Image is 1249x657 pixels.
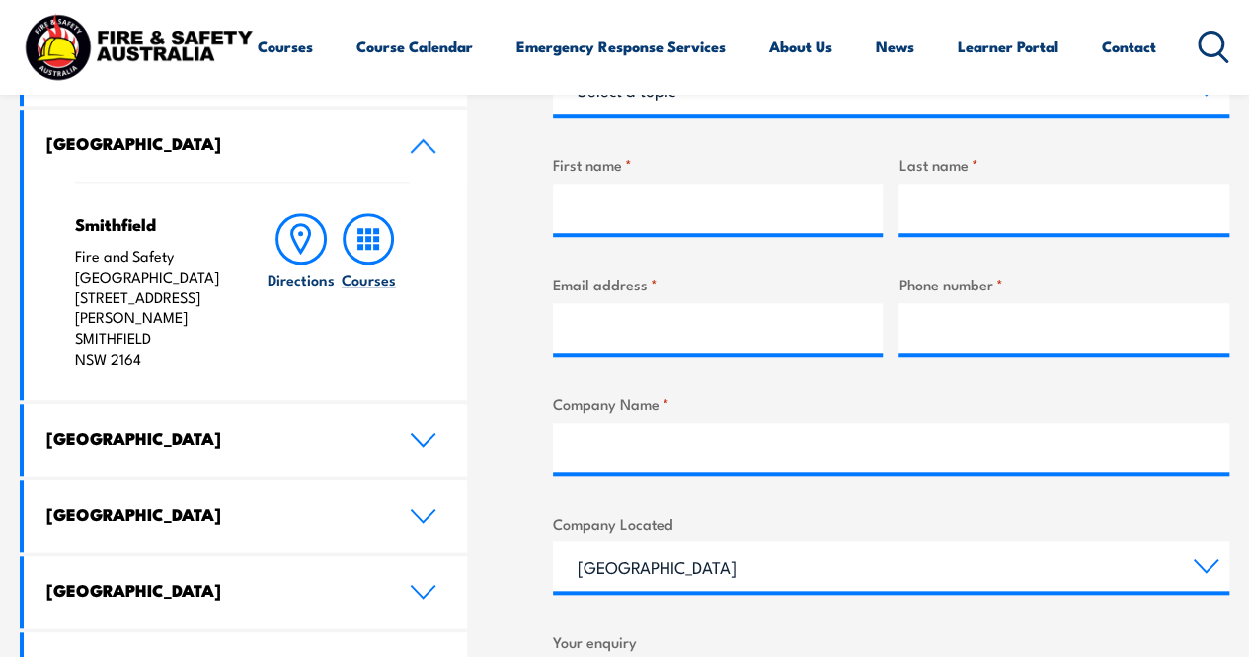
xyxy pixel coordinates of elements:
a: Contact [1102,23,1156,70]
a: About Us [769,23,832,70]
label: Company Located [553,512,1229,534]
a: Courses [335,213,402,370]
a: News [876,23,914,70]
h4: [GEOGRAPHIC_DATA] [46,579,379,601]
label: Last name [898,153,1229,176]
a: [GEOGRAPHIC_DATA] [24,110,467,182]
p: Fire and Safety [GEOGRAPHIC_DATA] [STREET_ADDRESS][PERSON_NAME] SMITHFIELD NSW 2164 [75,246,230,370]
h4: [GEOGRAPHIC_DATA] [46,427,379,449]
a: Emergency Response Services [516,23,726,70]
a: Courses [258,23,313,70]
a: Course Calendar [356,23,473,70]
h6: Courses [342,269,396,289]
h4: Smithfield [75,213,230,235]
h4: [GEOGRAPHIC_DATA] [46,132,379,154]
h4: [GEOGRAPHIC_DATA] [46,503,379,525]
a: [GEOGRAPHIC_DATA] [24,556,467,628]
label: Phone number [898,273,1229,295]
label: Your enquiry [553,630,1229,653]
label: Company Name [553,392,1229,415]
h6: Directions [268,269,335,289]
a: [GEOGRAPHIC_DATA] [24,404,467,476]
a: Learner Portal [958,23,1058,70]
a: Directions [268,213,335,370]
label: Email address [553,273,884,295]
label: First name [553,153,884,176]
a: [GEOGRAPHIC_DATA] [24,480,467,552]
